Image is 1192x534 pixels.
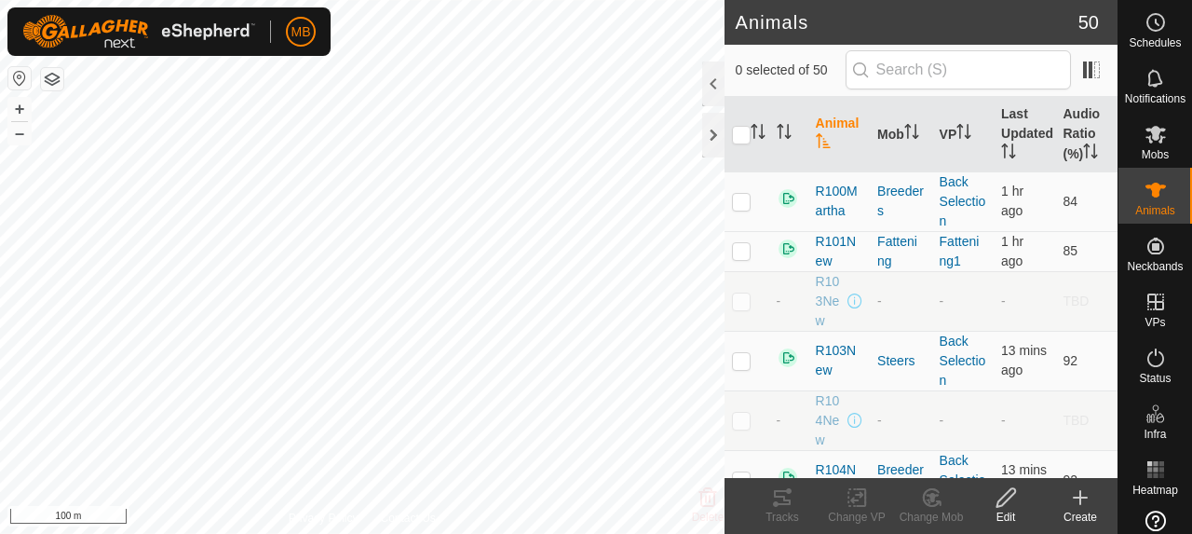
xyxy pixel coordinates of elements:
[877,292,924,311] div: -
[940,294,944,308] app-display-virtual-paddock-transition: -
[1001,413,1006,428] span: -
[1083,146,1098,161] p-sorticon: Activate to sort
[41,68,63,90] button: Map Layers
[877,232,924,271] div: Fattening
[816,182,862,221] span: R100Martha
[736,61,846,80] span: 0 selected of 50
[1063,194,1077,209] span: 84
[904,127,919,142] p-sorticon: Activate to sort
[877,351,924,371] div: Steers
[877,411,924,431] div: -
[751,127,765,142] p-sorticon: Activate to sort
[846,50,1071,89] input: Search (S)
[1043,509,1117,526] div: Create
[1063,413,1089,428] span: TBD
[1135,205,1175,216] span: Animals
[816,232,862,271] span: R101New
[819,509,894,526] div: Change VP
[808,97,870,172] th: Animal
[8,67,31,89] button: Reset Map
[1078,8,1099,36] span: 50
[816,341,862,380] span: R103New
[1001,343,1047,377] span: 6 Oct 2025, 11:03 am
[745,509,819,526] div: Tracks
[940,174,986,228] a: Back Selection
[968,509,1043,526] div: Edit
[940,413,944,428] app-display-virtual-paddock-transition: -
[291,22,311,42] span: MB
[816,272,844,331] span: R103New
[777,347,799,369] img: returning on
[816,391,844,450] span: R104New
[1001,462,1047,497] span: 6 Oct 2025, 11:03 am
[777,466,799,488] img: returning on
[1144,429,1166,440] span: Infra
[1001,146,1016,161] p-sorticon: Activate to sort
[8,122,31,144] button: –
[1001,234,1023,268] span: 6 Oct 2025, 9:33 am
[1145,317,1165,328] span: VPs
[932,97,994,172] th: VP
[1127,261,1183,272] span: Neckbands
[380,510,435,527] a: Contact Us
[1001,294,1006,308] span: -
[777,127,792,142] p-sorticon: Activate to sort
[777,238,799,260] img: returning on
[8,98,31,120] button: +
[877,460,924,500] div: Breeders
[1132,485,1178,496] span: Heatmap
[994,97,1055,172] th: Last Updated
[1063,353,1077,368] span: 92
[1139,373,1171,384] span: Status
[940,334,986,388] a: Back Selection
[1142,149,1169,160] span: Mobs
[22,15,255,48] img: Gallagher Logo
[1055,97,1117,172] th: Audio Ratio (%)
[1063,472,1077,487] span: 92
[777,294,781,308] span: -
[816,460,862,500] span: R104New
[736,11,1078,34] h2: Animals
[870,97,931,172] th: Mob
[956,127,971,142] p-sorticon: Activate to sort
[816,136,831,151] p-sorticon: Activate to sort
[777,187,799,210] img: returning on
[1129,37,1181,48] span: Schedules
[1063,243,1077,258] span: 85
[777,413,781,428] span: -
[940,453,986,507] a: Back Selection
[1063,294,1089,308] span: TBD
[1125,93,1185,104] span: Notifications
[940,234,980,268] a: Fattening1
[894,509,968,526] div: Change Mob
[289,510,359,527] a: Privacy Policy
[877,182,924,221] div: Breeders
[1001,184,1023,218] span: 6 Oct 2025, 9:33 am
